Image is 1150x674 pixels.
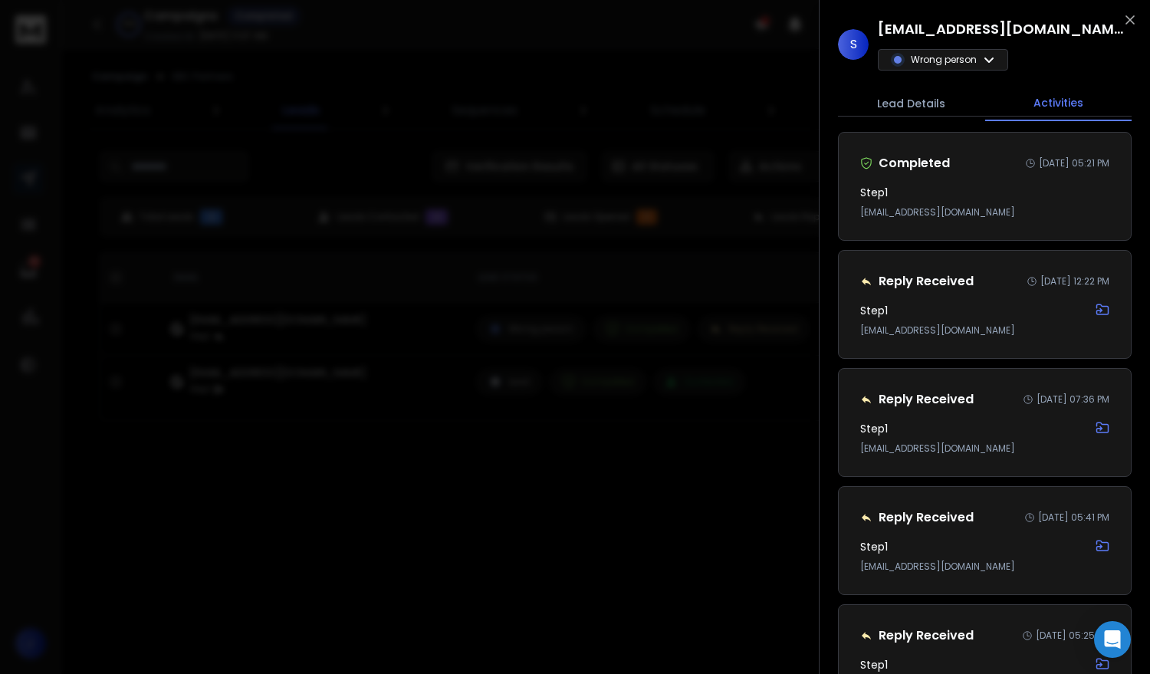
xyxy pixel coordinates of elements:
button: Activities [985,86,1132,121]
p: [EMAIL_ADDRESS][DOMAIN_NAME] [860,324,1109,337]
p: [DATE] 05:41 PM [1038,511,1109,524]
h1: [EMAIL_ADDRESS][DOMAIN_NAME] [878,18,1123,40]
p: [EMAIL_ADDRESS][DOMAIN_NAME] [860,561,1109,573]
p: [DATE] 05:21 PM [1039,157,1109,169]
h3: Step 1 [860,303,888,318]
p: [EMAIL_ADDRESS][DOMAIN_NAME] [860,206,1109,219]
div: Reply Received [860,508,974,527]
div: Open Intercom Messenger [1094,621,1131,658]
span: S [838,29,869,60]
p: [EMAIL_ADDRESS][DOMAIN_NAME] [860,442,1109,455]
p: [DATE] 12:22 PM [1040,275,1109,288]
div: Completed [860,154,950,173]
p: [DATE] 05:25 PM [1036,630,1109,642]
div: Reply Received [860,390,974,409]
h3: Step 1 [860,185,888,200]
p: [DATE] 07:36 PM [1037,393,1109,406]
div: Reply Received [860,626,974,645]
h3: Step 1 [860,421,888,436]
button: Lead Details [838,87,985,120]
p: Wrong person [911,54,977,66]
h3: Step 1 [860,657,888,672]
div: Reply Received [860,272,974,291]
h3: Step 1 [860,539,888,554]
